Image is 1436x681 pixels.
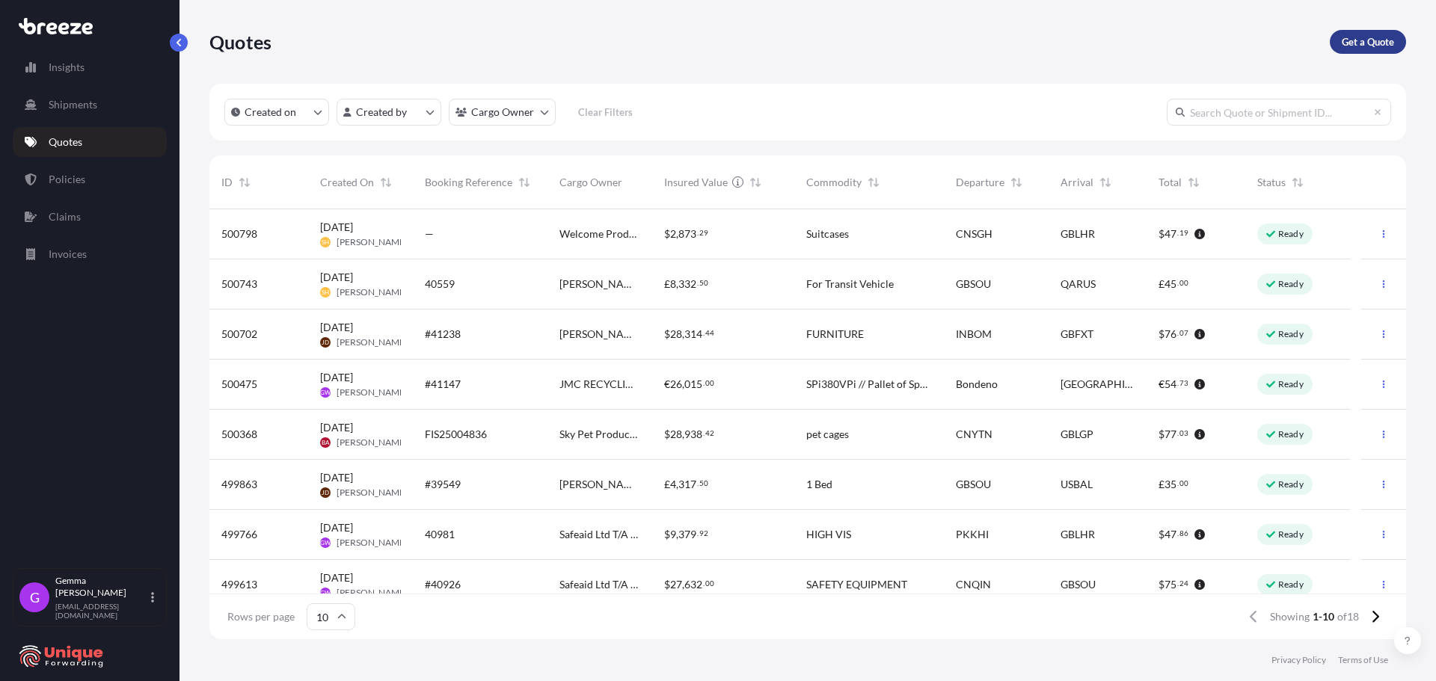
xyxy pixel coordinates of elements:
button: Sort [1007,173,1025,191]
button: cargoOwner Filter options [449,99,556,126]
span: 92 [699,531,708,536]
span: [PERSON_NAME] [337,286,408,298]
button: Sort [746,173,764,191]
span: . [697,531,699,536]
span: € [1159,379,1165,389]
span: 40981 [425,527,455,542]
p: Get a Quote [1342,34,1394,49]
span: JD [322,485,329,500]
span: 19 [1179,230,1188,235]
span: GBLHR [1061,227,1095,241]
span: 50 [699,280,708,286]
span: [DATE] [320,220,353,235]
span: Showing [1270,609,1310,624]
span: QARUS [1061,277,1096,292]
span: HIGH VIS [806,527,851,542]
span: #41238 [425,327,461,342]
a: Invoices [13,239,167,269]
span: [GEOGRAPHIC_DATA] [1061,377,1135,392]
span: INBOM [956,327,992,342]
span: Suitcases [806,227,849,241]
span: . [1177,380,1179,386]
span: SH [322,285,329,300]
span: Created On [320,175,374,190]
span: $ [664,329,670,339]
p: Ready [1278,278,1304,290]
span: 28 [670,329,682,339]
a: Claims [13,202,167,232]
span: 499766 [221,527,257,542]
span: 86 [1179,531,1188,536]
p: Claims [49,209,81,224]
span: [DATE] [320,520,353,535]
span: Safeaid Ltd T/A Signal [559,527,640,542]
p: Ready [1278,579,1304,591]
span: . [1177,280,1179,286]
span: ID [221,175,233,190]
button: createdBy Filter options [337,99,441,126]
span: Insured Value [664,175,728,190]
span: 50 [699,481,708,486]
button: Sort [377,173,395,191]
span: CNSGH [956,227,992,241]
span: USBAL [1061,477,1093,492]
span: 47 [1165,229,1176,239]
span: 03 [1179,431,1188,436]
p: Ready [1278,428,1304,440]
span: £ [1159,279,1165,289]
p: Ready [1278,478,1304,490]
span: 76 [1165,329,1176,339]
button: createdOn Filter options [224,99,329,126]
span: 500368 [221,427,257,442]
span: [PERSON_NAME] [337,437,408,449]
span: #41147 [425,377,461,392]
span: [PERSON_NAME] [337,487,408,499]
span: GW [320,535,331,550]
span: 499863 [221,477,257,492]
span: #40926 [425,577,461,592]
span: 45 [1165,279,1176,289]
span: 632 [684,579,702,590]
span: $ [1159,329,1165,339]
p: Shipments [49,97,97,112]
span: 27 [670,579,682,590]
a: Quotes [13,127,167,157]
span: Arrival [1061,175,1093,190]
span: 26 [670,379,682,389]
span: 24 [1179,581,1188,586]
span: PKKHI [956,527,989,542]
button: Sort [865,173,883,191]
span: GW [320,385,331,400]
span: 500798 [221,227,257,241]
span: [DATE] [320,370,353,385]
span: 54 [1165,379,1176,389]
span: 42 [705,431,714,436]
p: [EMAIL_ADDRESS][DOMAIN_NAME] [55,602,148,620]
span: 015 [684,379,702,389]
span: 317 [678,479,696,490]
span: . [1177,330,1179,336]
span: $ [664,429,670,440]
span: $ [1159,229,1165,239]
span: of 18 [1337,609,1359,624]
span: . [1177,531,1179,536]
span: 9 [670,529,676,540]
span: . [703,380,705,386]
p: Insights [49,60,85,75]
button: Sort [1185,173,1203,191]
span: $ [1159,579,1165,590]
span: [PERSON_NAME] [337,587,408,599]
span: — [425,227,434,241]
a: Get a Quote [1330,30,1406,54]
span: G [30,590,40,605]
span: SPi380VPi // Pallet of Spares [806,377,932,392]
span: Commodity [806,175,862,190]
span: GBLHR [1061,527,1095,542]
span: 07 [1179,330,1188,336]
span: GBSOU [956,277,991,292]
span: JMC RECYCLING LTD [559,377,640,392]
p: Quotes [209,30,271,54]
span: , [676,479,678,490]
span: 44 [705,330,714,336]
span: [PERSON_NAME] [337,537,408,549]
